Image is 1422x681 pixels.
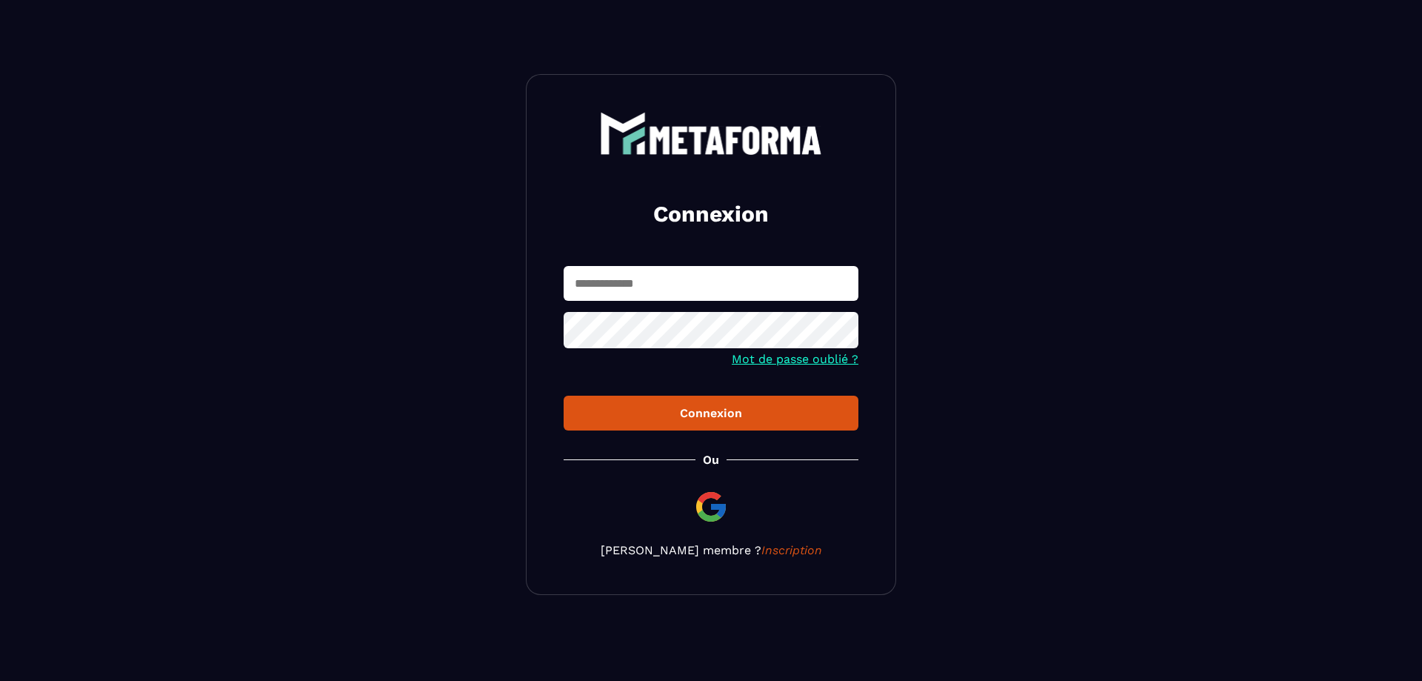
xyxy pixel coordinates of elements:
[732,352,858,366] a: Mot de passe oublié ?
[564,396,858,431] button: Connexion
[761,543,822,557] a: Inscription
[564,112,858,155] a: logo
[693,489,729,525] img: google
[575,406,847,420] div: Connexion
[564,543,858,557] p: [PERSON_NAME] membre ?
[581,199,841,229] h2: Connexion
[600,112,822,155] img: logo
[703,453,719,467] p: Ou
